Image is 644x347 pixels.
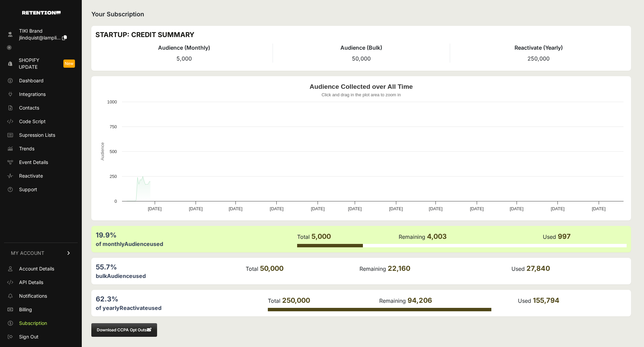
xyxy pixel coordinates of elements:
[19,320,47,327] span: Subscription
[282,296,310,304] span: 250,000
[551,206,564,211] text: [DATE]
[19,279,43,286] span: API Details
[96,272,245,280] div: bulk used
[4,143,78,154] a: Trends
[297,233,310,240] label: Total
[110,124,117,129] text: 750
[19,91,46,98] span: Integrations
[558,232,571,241] span: 997
[4,130,78,141] a: Supression Lists
[359,265,386,272] label: Remaining
[388,264,410,272] span: 22,160
[107,272,133,279] label: Audience
[22,11,61,15] img: Retention.com
[19,293,47,299] span: Notifications
[19,145,34,152] span: Trends
[19,159,48,166] span: Event Details
[4,331,78,342] a: Sign Out
[4,243,78,263] a: MY ACCOUNT
[96,230,296,240] div: 19.9%
[96,240,296,248] div: of monthly used
[19,306,32,313] span: Billing
[311,206,324,211] text: [DATE]
[229,206,242,211] text: [DATE]
[310,83,413,90] text: Audience Collected over All Time
[120,304,148,311] label: Reactivate
[110,149,117,154] text: 500
[270,206,283,211] text: [DATE]
[95,30,627,39] h3: STARTUP: CREDIT SUMMARY
[348,206,362,211] text: [DATE]
[511,265,525,272] label: Used
[4,184,78,195] a: Support
[4,157,78,168] a: Event Details
[399,233,425,240] label: Remaining
[4,26,78,43] a: TIKI Brand jlindquist@lampli...
[389,206,403,211] text: [DATE]
[268,297,280,304] label: Total
[148,206,162,211] text: [DATE]
[19,77,44,84] span: Dashboard
[91,323,157,337] button: Download CCPA Opt Outs
[19,265,54,272] span: Account Details
[19,172,43,179] span: Reactivate
[4,277,78,288] a: API Details
[19,57,58,70] span: Shopify Update
[4,318,78,329] a: Subscription
[91,10,631,19] h2: Your Subscription
[95,80,627,216] svg: Audience Collected over All Time
[352,55,371,62] span: 50,000
[408,296,432,304] span: 94,206
[510,206,523,211] text: [DATE]
[450,44,627,52] h4: Reactivate (Yearly)
[543,233,556,240] label: Used
[63,60,75,68] span: New
[19,132,55,138] span: Supression Lists
[526,264,550,272] span: 27,840
[4,116,78,127] a: Code Script
[177,55,192,62] span: 5,000
[4,263,78,274] a: Account Details
[4,55,78,72] a: Shopify Update New
[19,118,46,125] span: Code Script
[19,186,37,193] span: Support
[4,102,78,113] a: Contacts
[518,297,531,304] label: Used
[96,262,245,272] div: 55.7%
[4,170,78,181] a: Reactivate
[273,44,450,52] h4: Audience (Bulk)
[19,104,39,111] span: Contacts
[96,304,267,312] div: of yearly used
[311,232,331,241] span: 5,000
[427,232,447,241] span: 4,003
[107,99,117,104] text: 1000
[124,241,150,247] label: Audience
[110,174,117,179] text: 250
[246,265,258,272] label: Total
[533,296,559,304] span: 155,794
[4,89,78,100] a: Integrations
[100,142,105,160] text: Audience
[114,199,117,204] text: 0
[379,297,406,304] label: Remaining
[19,28,67,34] div: TIKI Brand
[96,294,267,304] div: 62.3%
[470,206,484,211] text: [DATE]
[19,333,39,340] span: Sign Out
[322,92,401,97] text: Click and drag in the plot area to zoom in
[4,75,78,86] a: Dashboard
[95,44,273,52] h4: Audience (Monthly)
[527,55,550,62] span: 250,000
[429,206,443,211] text: [DATE]
[11,250,44,257] span: MY ACCOUNT
[4,304,78,315] a: Billing
[260,264,283,272] span: 50,000
[4,291,78,301] a: Notifications
[19,35,61,40] span: jlindquist@lampli...
[592,206,605,211] text: [DATE]
[189,206,203,211] text: [DATE]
